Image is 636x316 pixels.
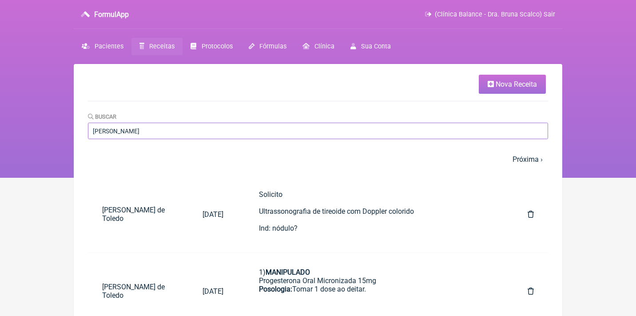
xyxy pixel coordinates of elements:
[496,80,537,88] span: Nova Receita
[188,203,238,226] a: [DATE]
[88,113,116,120] label: Buscar
[88,150,548,169] nav: pager
[425,11,555,18] a: (Clínica Balance - Dra. Bruna Scalco) Sair
[202,43,233,50] span: Protocolos
[245,183,506,245] a: SolicitoUltrassonografia de tireoide com Doppler coloridoInd: nódulo?
[74,38,131,55] a: Pacientes
[294,38,342,55] a: Clínica
[259,43,286,50] span: Fórmulas
[88,199,188,230] a: [PERSON_NAME] de Toledo
[435,11,555,18] span: (Clínica Balance - Dra. Bruna Scalco) Sair
[94,10,129,19] h3: FormulApp
[95,43,123,50] span: Pacientes
[183,38,240,55] a: Protocolos
[259,190,492,241] div: Solicito Ultrassonografia de tireoide com Doppler colorido Ind: nódulo?
[88,276,188,307] a: [PERSON_NAME] de Toledo
[266,268,310,276] strong: MANIPULADO
[241,38,294,55] a: Fórmulas
[314,43,334,50] span: Clínica
[361,43,391,50] span: Sua Conta
[259,251,492,302] div: Uso Oral por 60 dias 1) Progesterona Oral Micronizada 15mg Tomar 1 dose ao deitar.
[479,75,546,94] a: Nova Receita
[259,285,292,293] strong: Posologia:
[513,155,543,164] a: Próxima ›
[131,38,183,55] a: Receitas
[188,280,238,303] a: [DATE]
[88,123,548,139] input: Paciente ou conteúdo da fórmula
[342,38,399,55] a: Sua Conta
[149,43,175,50] span: Receitas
